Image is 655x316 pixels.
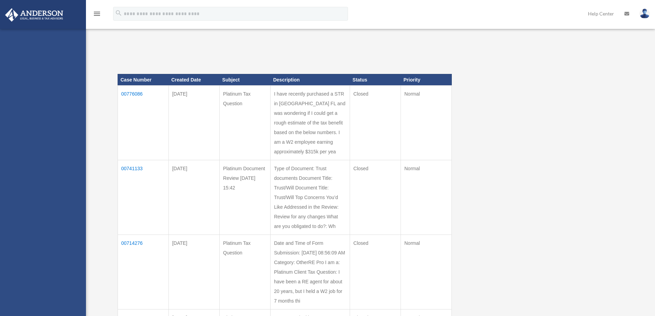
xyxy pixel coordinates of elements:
[270,160,350,235] td: Type of Document: Trust documents Document Title: Trust/Will Document Title: Trust/Will Top Conce...
[118,160,168,235] td: 00741133
[350,86,401,160] td: Closed
[350,160,401,235] td: Closed
[168,86,219,160] td: [DATE]
[168,235,219,309] td: [DATE]
[219,74,270,86] th: Subject
[270,235,350,309] td: Date and Time of Form Submission: [DATE] 08:56:09 AM Category: OtherRE Pro I am a: Platinum Clien...
[401,86,451,160] td: Normal
[350,74,401,86] th: Status
[118,74,168,86] th: Case Number
[219,235,270,309] td: Platinum Tax Question
[219,86,270,160] td: Platinum Tax Question
[115,9,122,17] i: search
[93,12,101,18] a: menu
[168,74,219,86] th: Created Date
[270,74,350,86] th: Description
[118,235,168,309] td: 00714276
[640,9,650,19] img: User Pic
[401,160,451,235] td: Normal
[93,10,101,18] i: menu
[118,86,168,160] td: 00776086
[401,235,451,309] td: Normal
[270,86,350,160] td: I have recently purchased a STR in [GEOGRAPHIC_DATA] FL and was wondering if I could get a rough ...
[168,160,219,235] td: [DATE]
[3,8,65,22] img: Anderson Advisors Platinum Portal
[401,74,451,86] th: Priority
[219,160,270,235] td: Platinum Document Review [DATE] 15:42
[350,235,401,309] td: Closed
